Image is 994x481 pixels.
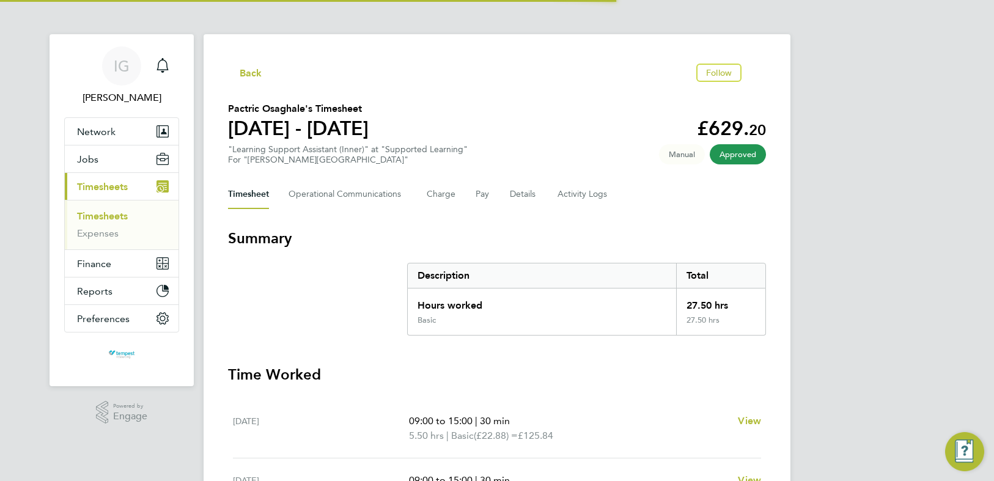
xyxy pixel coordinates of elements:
span: View [738,415,761,427]
button: Finance [65,250,179,277]
a: View [738,414,761,428]
span: This timesheet has been approved. [710,144,766,164]
div: Summary [407,263,766,336]
img: tempestresourcing-logo-retina.png [108,345,135,364]
span: Imre Gyori [64,90,179,105]
span: 20 [749,121,766,139]
div: Description [408,263,676,288]
div: 27.50 hrs [676,315,765,335]
span: Follow [706,67,732,78]
span: IG [114,58,130,74]
button: Details [510,180,538,209]
button: Activity Logs [558,180,609,209]
a: Go to home page [64,345,179,364]
h1: [DATE] - [DATE] [228,116,369,141]
span: 5.50 hrs [409,430,444,441]
span: Finance [77,258,111,270]
span: | [446,430,449,441]
span: Reports [77,285,112,297]
span: Network [77,126,116,138]
button: Jobs [65,145,179,172]
button: Network [65,118,179,145]
a: Timesheets [77,210,128,222]
button: Timesheets Menu [746,70,766,76]
div: 27.50 hrs [676,288,765,315]
h3: Time Worked [228,365,766,384]
button: Reports [65,277,179,304]
button: Operational Communications [289,180,407,209]
span: | [475,415,477,427]
span: Preferences [77,313,130,325]
button: Timesheets [65,173,179,200]
span: (£22.88) = [474,430,518,441]
button: Follow [696,64,742,82]
span: Engage [113,411,147,422]
button: Timesheet [228,180,269,209]
span: Powered by [113,401,147,411]
span: Basic [451,428,474,443]
div: "Learning Support Assistant (Inner)" at "Supported Learning" [228,144,468,165]
span: £125.84 [518,430,553,441]
button: Preferences [65,305,179,332]
button: Engage Resource Center [945,432,984,471]
div: Hours worked [408,288,676,315]
nav: Main navigation [50,34,194,386]
button: Pay [476,180,490,209]
div: Total [676,263,765,288]
div: For "[PERSON_NAME][GEOGRAPHIC_DATA]" [228,155,468,165]
span: This timesheet was manually created. [659,144,705,164]
app-decimal: £629. [697,117,766,140]
span: Back [240,66,262,81]
span: 30 min [480,415,510,427]
span: Jobs [77,153,98,165]
a: IG[PERSON_NAME] [64,46,179,105]
div: Basic [418,315,436,325]
span: Timesheets [77,181,128,193]
a: Powered byEngage [96,401,148,424]
button: Charge [427,180,456,209]
div: Timesheets [65,200,179,249]
a: Expenses [77,227,119,239]
span: 09:00 to 15:00 [409,415,473,427]
button: Back [228,65,262,80]
h3: Summary [228,229,766,248]
h2: Pactric Osaghale's Timesheet [228,101,369,116]
div: [DATE] [233,414,409,443]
